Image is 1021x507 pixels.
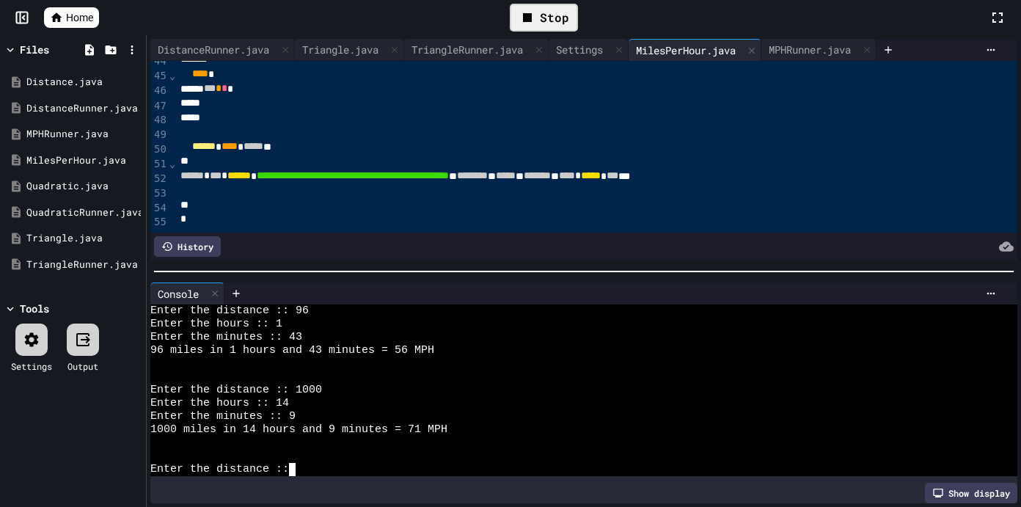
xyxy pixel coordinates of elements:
[150,201,169,216] div: 54
[404,42,530,57] div: TriangleRunner.java
[150,286,206,302] div: Console
[26,75,141,90] div: Distance.java
[629,43,743,58] div: MilesPerHour.java
[150,410,296,423] span: Enter the minutes :: 9
[510,4,578,32] div: Stop
[26,153,141,168] div: MilesPerHour.java
[150,423,447,437] span: 1000 miles in 14 hours and 9 minutes = 71 MPH
[20,42,49,57] div: Files
[549,39,629,61] div: Settings
[150,215,169,230] div: 55
[150,318,282,331] span: Enter the hours :: 1
[150,128,169,142] div: 49
[169,70,176,81] span: Fold line
[150,282,224,304] div: Console
[150,384,322,397] span: Enter the distance :: 1000
[26,101,141,116] div: DistanceRunner.java
[26,179,141,194] div: Quadratic.java
[150,463,289,476] span: Enter the distance ::
[150,84,169,98] div: 46
[154,236,221,257] div: History
[169,158,176,169] span: Fold line
[150,113,169,128] div: 48
[150,99,169,114] div: 47
[150,54,169,69] div: 44
[150,142,169,157] div: 50
[150,344,434,357] span: 96 miles in 1 hours and 43 minutes = 56 MPH
[20,301,49,316] div: Tools
[629,39,761,61] div: MilesPerHour.java
[26,258,141,272] div: TriangleRunner.java
[150,42,277,57] div: DistanceRunner.java
[66,10,93,25] span: Home
[150,304,309,318] span: Enter the distance :: 96
[67,360,98,373] div: Output
[150,69,169,84] div: 45
[549,42,610,57] div: Settings
[44,7,99,28] a: Home
[761,39,877,61] div: MPHRunner.java
[150,331,302,344] span: Enter the minutes :: 43
[925,483,1017,503] div: Show display
[150,172,169,186] div: 52
[295,39,404,61] div: Triangle.java
[150,186,169,201] div: 53
[26,205,141,220] div: QuadraticRunner.java
[295,42,386,57] div: Triangle.java
[26,231,141,246] div: Triangle.java
[150,157,169,172] div: 51
[11,360,52,373] div: Settings
[404,39,549,61] div: TriangleRunner.java
[150,39,295,61] div: DistanceRunner.java
[150,397,289,410] span: Enter the hours :: 14
[26,127,141,142] div: MPHRunner.java
[761,42,858,57] div: MPHRunner.java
